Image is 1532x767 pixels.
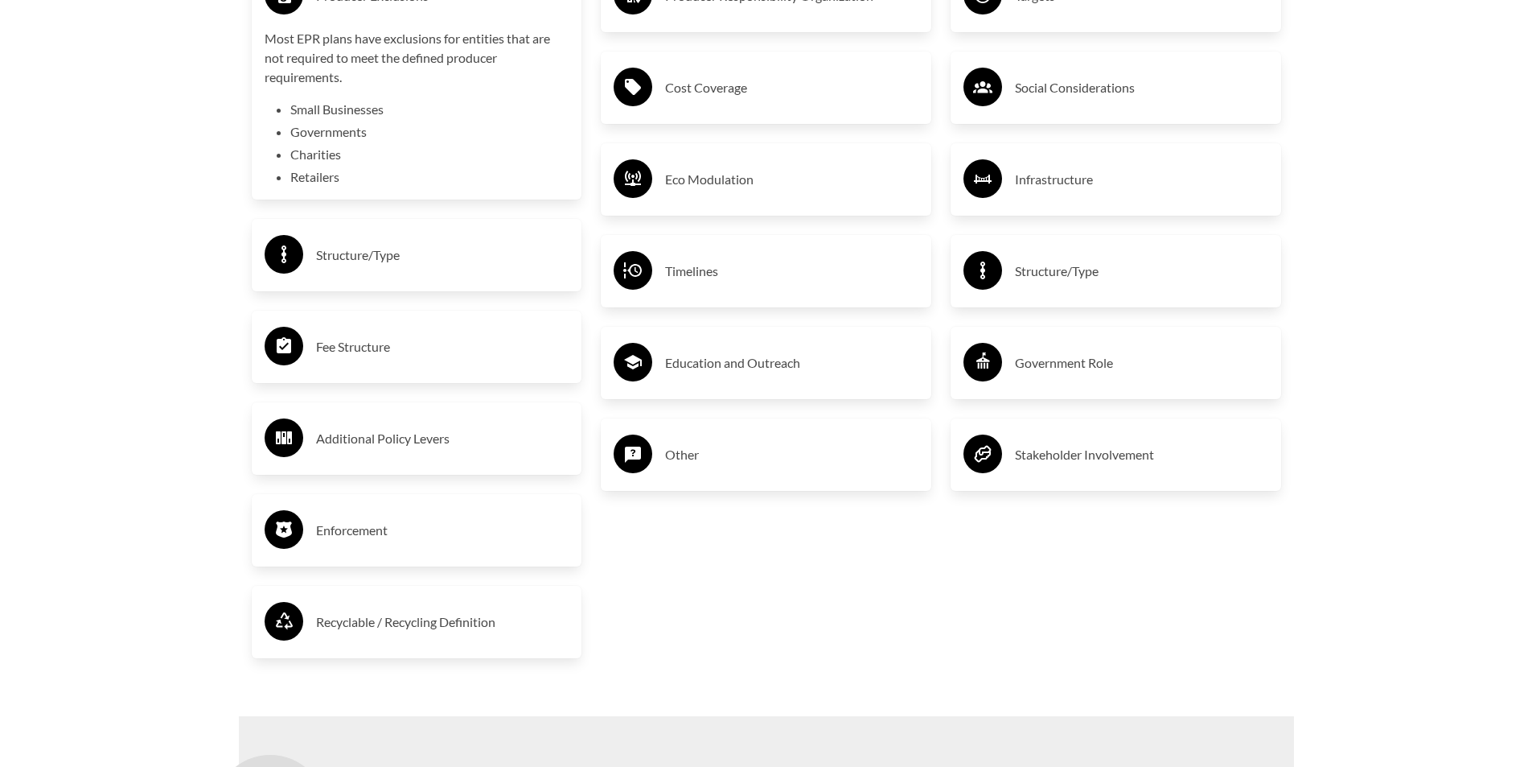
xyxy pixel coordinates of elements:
[290,167,569,187] li: Retailers
[665,258,918,284] h3: Timelines
[1015,258,1268,284] h3: Structure/Type
[316,518,569,543] h3: Enforcement
[665,442,918,468] h3: Other
[665,350,918,376] h3: Education and Outreach
[1015,75,1268,101] h3: Social Considerations
[316,426,569,452] h3: Additional Policy Levers
[665,167,918,192] h3: Eco Modulation
[290,122,569,142] li: Governments
[290,100,569,119] li: Small Businesses
[665,75,918,101] h3: Cost Coverage
[1015,350,1268,376] h3: Government Role
[265,29,569,87] p: Most EPR plans have exclusions for entities that are not required to meet the defined producer re...
[290,145,569,164] li: Charities
[1015,442,1268,468] h3: Stakeholder Involvement
[1015,167,1268,192] h3: Infrastructure
[316,242,569,268] h3: Structure/Type
[316,609,569,635] h3: Recyclable / Recycling Definition
[316,334,569,360] h3: Fee Structure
